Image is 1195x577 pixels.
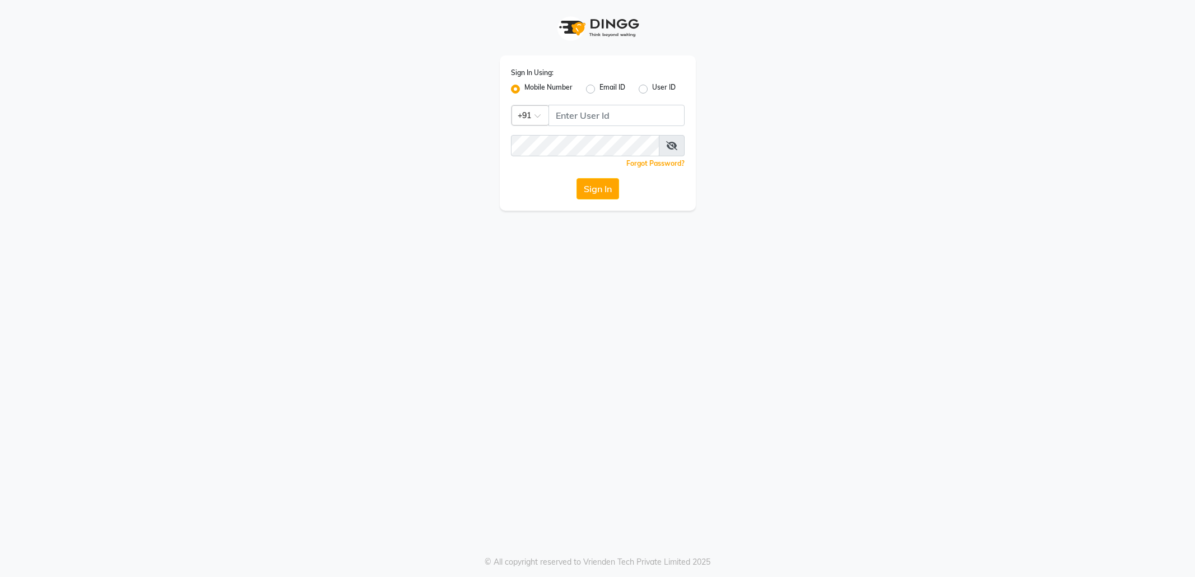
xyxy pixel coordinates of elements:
button: Sign In [576,178,619,199]
label: Email ID [599,82,625,96]
label: Sign In Using: [511,68,554,78]
img: logo1.svg [553,11,643,44]
input: Username [511,135,659,156]
label: User ID [652,82,676,96]
a: Forgot Password? [626,159,685,167]
label: Mobile Number [524,82,573,96]
input: Username [548,105,685,126]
